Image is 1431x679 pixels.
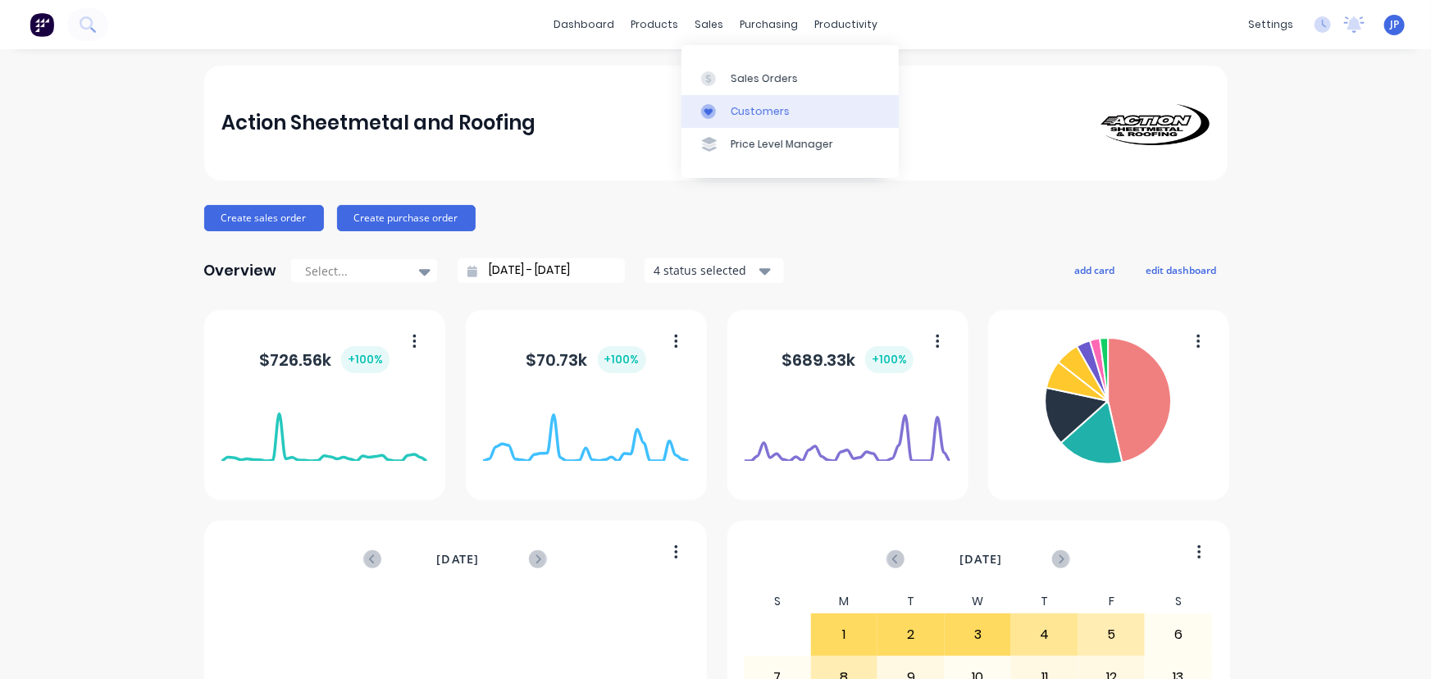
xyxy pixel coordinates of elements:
[204,205,324,231] button: Create sales order
[782,346,914,373] div: $ 689.33k
[681,62,899,94] a: Sales Orders
[686,12,731,37] div: sales
[526,346,646,373] div: $ 70.73k
[731,104,790,119] div: Customers
[945,590,1012,613] div: W
[654,262,757,279] div: 4 status selected
[1240,12,1301,37] div: settings
[865,346,914,373] div: + 100 %
[1064,259,1126,280] button: add card
[645,258,784,283] button: 4 status selected
[1095,101,1210,145] img: Action Sheetmetal and Roofing
[731,71,798,86] div: Sales Orders
[812,614,877,655] div: 1
[681,128,899,161] a: Price Level Manager
[1012,614,1078,655] div: 4
[598,346,646,373] div: + 100 %
[1390,17,1399,32] span: JP
[1136,259,1228,280] button: edit dashboard
[731,137,833,152] div: Price Level Manager
[204,254,277,287] div: Overview
[259,346,390,373] div: $ 726.56k
[337,205,476,231] button: Create purchase order
[731,12,806,37] div: purchasing
[545,12,622,37] a: dashboard
[622,12,686,37] div: products
[811,590,878,613] div: M
[959,550,1002,568] span: [DATE]
[221,107,535,139] div: Action Sheetmetal and Roofing
[744,590,811,613] div: S
[30,12,54,37] img: Factory
[1145,590,1212,613] div: S
[1078,590,1146,613] div: F
[1079,614,1145,655] div: 5
[1011,590,1078,613] div: T
[681,95,899,128] a: Customers
[436,550,479,568] span: [DATE]
[806,12,886,37] div: productivity
[1146,614,1211,655] div: 6
[877,590,945,613] div: T
[878,614,944,655] div: 2
[946,614,1011,655] div: 3
[341,346,390,373] div: + 100 %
